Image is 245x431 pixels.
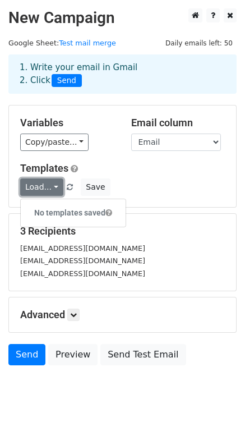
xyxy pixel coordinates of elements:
[20,256,145,265] small: [EMAIL_ADDRESS][DOMAIN_NAME]
[20,269,145,278] small: [EMAIL_ADDRESS][DOMAIN_NAME]
[131,117,225,129] h5: Email column
[161,39,237,47] a: Daily emails left: 50
[8,8,237,27] h2: New Campaign
[20,162,68,174] a: Templates
[8,39,116,47] small: Google Sheet:
[48,344,98,365] a: Preview
[20,309,225,321] h5: Advanced
[189,377,245,431] iframe: Chat Widget
[20,178,63,196] a: Load...
[59,39,116,47] a: Test mail merge
[20,117,114,129] h5: Variables
[21,204,126,222] h6: No templates saved
[81,178,110,196] button: Save
[20,244,145,253] small: [EMAIL_ADDRESS][DOMAIN_NAME]
[20,134,89,151] a: Copy/paste...
[100,344,186,365] a: Send Test Email
[161,37,237,49] span: Daily emails left: 50
[11,61,234,87] div: 1. Write your email in Gmail 2. Click
[8,344,45,365] a: Send
[52,74,82,88] span: Send
[20,225,225,237] h5: 3 Recipients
